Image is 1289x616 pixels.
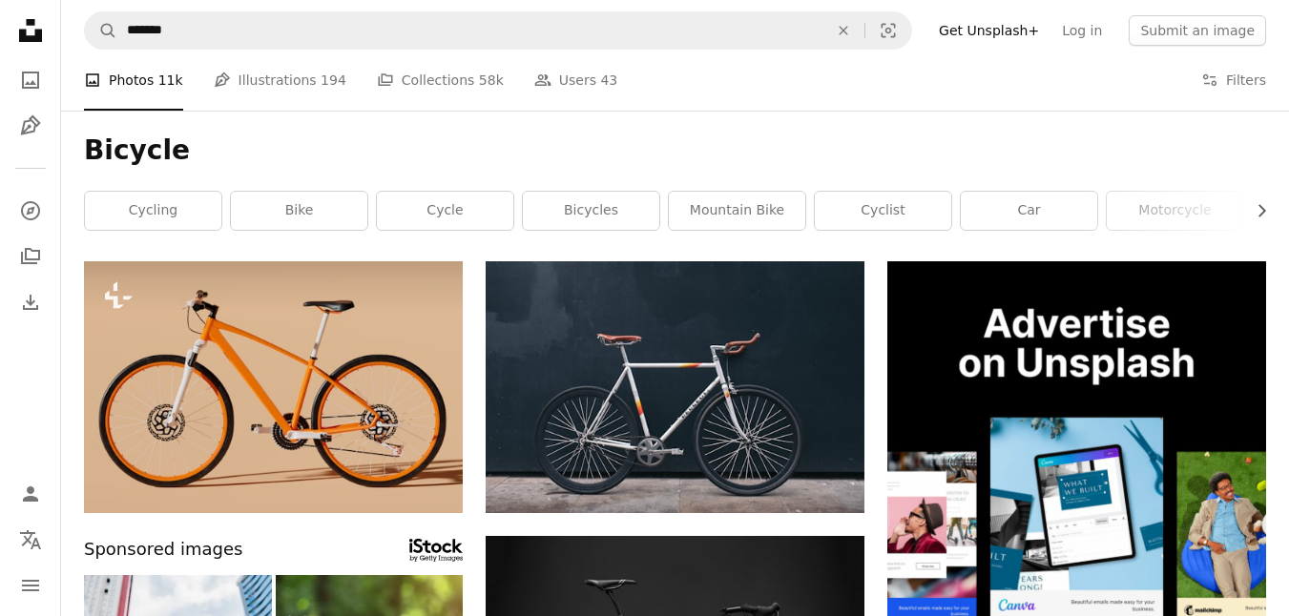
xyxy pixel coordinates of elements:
a: Users 43 [534,50,618,111]
button: Filters [1201,50,1266,111]
button: Clear [822,12,864,49]
button: scroll list to the right [1244,192,1266,230]
a: cycling [85,192,221,230]
button: Search Unsplash [85,12,117,49]
a: Log in / Sign up [11,475,50,513]
a: car [961,192,1097,230]
a: Illustrations 194 [214,50,346,111]
a: motorcycle [1107,192,1243,230]
img: gray fixie bike leaning on black wall [486,261,864,513]
a: Collections 58k [377,50,504,111]
form: Find visuals sitewide [84,11,912,50]
span: 58k [479,70,504,91]
a: Log in [1050,15,1113,46]
a: Explore [11,192,50,230]
a: Photos [11,61,50,99]
a: gray fixie bike leaning on black wall [486,379,864,396]
a: Collections [11,237,50,276]
a: Download History [11,283,50,321]
a: Illustrations [11,107,50,145]
span: 194 [321,70,346,91]
a: mountain bike [669,192,805,230]
a: Get Unsplash+ [927,15,1050,46]
button: Submit an image [1129,15,1266,46]
span: Sponsored images [84,536,242,564]
button: Visual search [865,12,911,49]
a: bicycles [523,192,659,230]
button: Menu [11,566,50,605]
a: an orange bike with black spokes on a tan background [84,379,463,396]
a: bike [231,192,367,230]
h1: Bicycle [84,133,1266,168]
span: 43 [600,70,617,91]
a: cyclist [815,192,951,230]
img: an orange bike with black spokes on a tan background [84,261,463,513]
a: cycle [377,192,513,230]
button: Language [11,521,50,559]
